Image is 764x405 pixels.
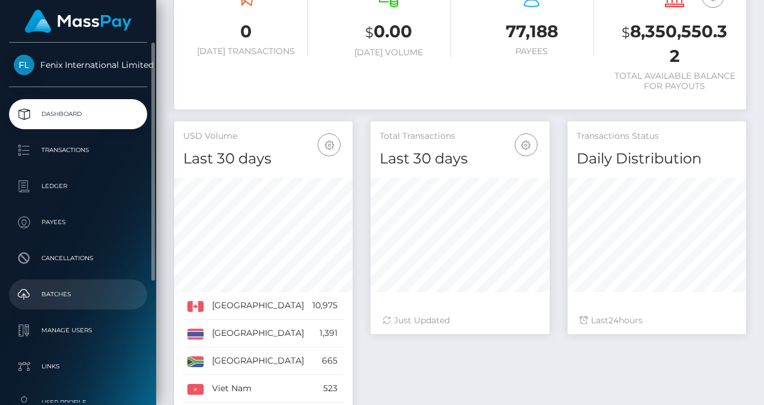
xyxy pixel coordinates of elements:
img: CA.png [187,301,204,312]
h6: Payees [469,46,594,56]
img: Fenix International Limited [14,55,34,75]
span: 24 [608,315,619,326]
img: ZA.png [187,356,204,367]
td: 1,391 [308,320,342,347]
h4: Daily Distribution [577,148,737,169]
h3: 8,350,550.32 [612,20,737,68]
td: [GEOGRAPHIC_DATA] [208,347,308,375]
td: 523 [308,375,342,403]
td: 4.68% [342,347,376,375]
span: Fenix International Limited [9,59,147,70]
h6: [DATE] Volume [326,47,451,58]
h5: USD Volume [183,130,344,142]
h4: Last 30 days [380,148,540,169]
a: Payees [9,207,147,237]
img: TH.png [187,329,204,340]
div: Last hours [580,314,734,327]
a: Transactions [9,135,147,165]
h3: 0 [183,20,308,43]
p: Transactions [14,141,142,159]
p: Dashboard [14,105,142,123]
p: Ledger [14,177,142,195]
a: Batches [9,279,147,309]
p: Manage Users [14,321,142,340]
h3: 77,188 [469,20,594,43]
a: Dashboard [9,99,147,129]
div: Just Updated [383,314,537,327]
h3: 0.00 [326,20,451,44]
a: Links [9,352,147,382]
td: 9.78% [342,320,376,347]
p: Cancellations [14,249,142,267]
small: $ [622,24,630,41]
a: Cancellations [9,243,147,273]
p: Batches [14,285,142,303]
td: 10,975 [308,292,342,320]
img: MassPay Logo [25,10,132,33]
td: [GEOGRAPHIC_DATA] [208,292,308,320]
p: Payees [14,213,142,231]
small: $ [365,24,374,41]
h5: Transactions Status [577,130,737,142]
a: Manage Users [9,315,147,346]
td: [GEOGRAPHIC_DATA] [208,320,308,347]
td: Viet Nam [208,375,308,403]
td: 77.17% [342,292,376,320]
h5: Total Transactions [380,130,540,142]
td: 665 [308,347,342,375]
h6: [DATE] Transactions [183,46,308,56]
p: Links [14,358,142,376]
td: 3.68% [342,375,376,403]
img: VN.png [187,384,204,395]
h4: Last 30 days [183,148,344,169]
a: Ledger [9,171,147,201]
h6: Total Available Balance for Payouts [612,71,737,91]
